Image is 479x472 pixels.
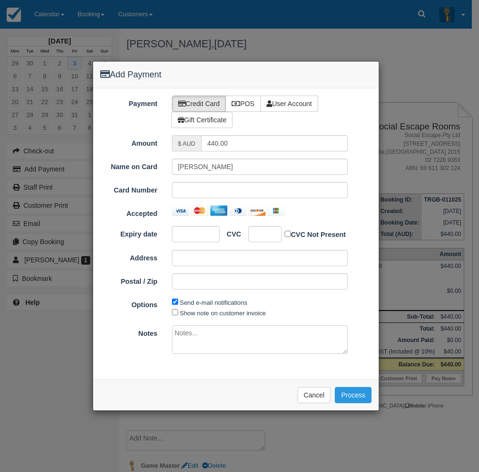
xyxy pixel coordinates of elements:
[285,229,346,240] label: CVC Not Present
[201,135,348,151] input: Valid amount required.
[93,325,165,339] label: Notes
[220,226,241,239] label: CVC
[93,205,165,219] label: Accepted
[178,140,195,147] small: $ AUD
[93,297,165,310] label: Options
[93,226,165,239] label: Expiry date
[100,69,372,81] h4: Add Payment
[93,250,165,263] label: Address
[335,387,372,403] button: Process
[180,310,266,317] label: Show note on customer invoice
[171,112,233,128] label: Gift Certificate
[93,96,165,109] label: Payment
[93,159,165,172] label: Name on Card
[93,273,165,287] label: Postal / Zip
[93,182,165,195] label: Card Number
[260,96,318,112] label: User Account
[285,231,291,237] input: CVC Not Present
[172,96,226,112] label: Credit Card
[180,299,247,306] label: Send e-mail notifications
[225,96,261,112] label: POS
[298,387,331,403] button: Cancel
[93,135,165,149] label: Amount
